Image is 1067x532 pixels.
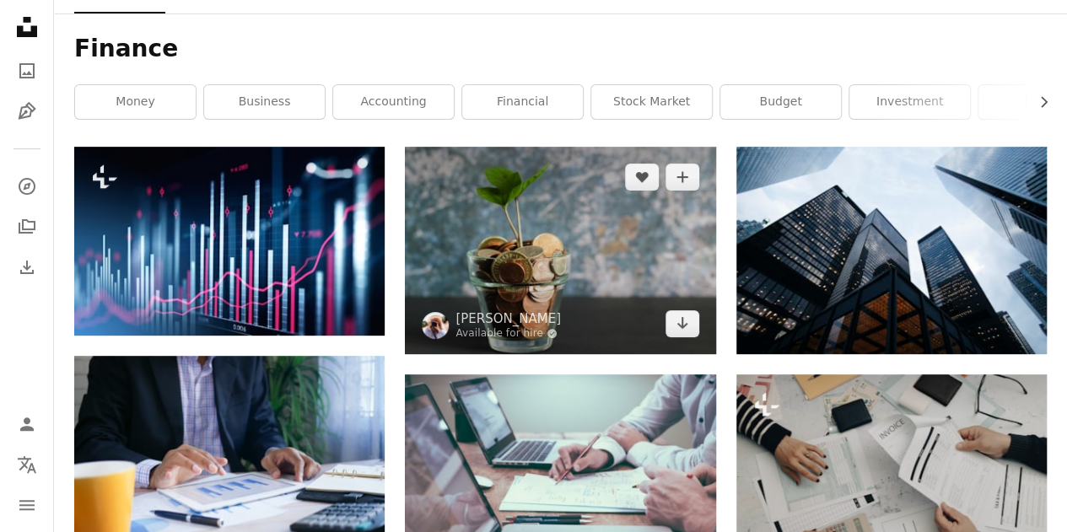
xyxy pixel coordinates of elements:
[333,85,454,119] a: accounting
[736,147,1047,354] img: low angle photo of city high rise buildings during daytime
[10,448,44,481] button: Language
[10,169,44,203] a: Explore
[10,10,44,47] a: Home — Unsplash
[10,407,44,441] a: Log in / Sign up
[736,470,1047,485] a: a group of people sitting at a table working on paperwork
[74,34,1047,64] h1: Finance
[74,451,385,466] a: person in black suit jacket holding white tablet computer
[74,233,385,248] a: Financial chart and rising graph with lines and numbers and bar diagrams that illustrate stock ma...
[422,312,449,339] img: Go to micheile henderson's profile
[10,250,44,284] a: Download History
[666,310,699,337] a: Download
[1028,85,1047,119] button: scroll list to the right
[666,164,699,191] button: Add to Collection
[720,85,841,119] a: budget
[455,327,561,341] a: Available for hire
[74,147,385,336] img: Financial chart and rising graph with lines and numbers and bar diagrams that illustrate stock ma...
[849,85,970,119] a: investment
[455,310,561,327] a: [PERSON_NAME]
[75,85,196,119] a: money
[10,488,44,522] button: Menu
[10,210,44,244] a: Collections
[462,85,583,119] a: financial
[405,147,715,354] img: green plant in clear glass vase
[625,164,659,191] button: Like
[591,85,712,119] a: stock market
[405,242,715,257] a: green plant in clear glass vase
[736,242,1047,257] a: low angle photo of city high rise buildings during daytime
[10,54,44,88] a: Photos
[204,85,325,119] a: business
[10,94,44,128] a: Illustrations
[405,470,715,485] a: person holding pencil near laptop computer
